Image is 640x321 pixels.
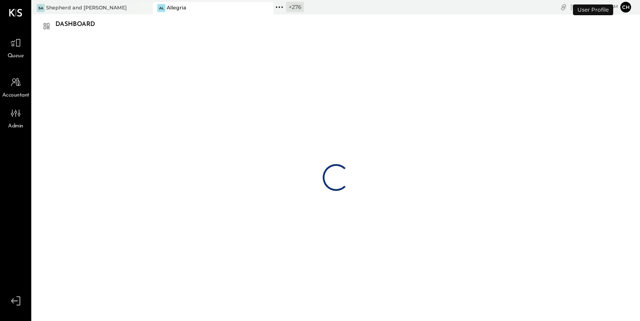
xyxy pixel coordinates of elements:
div: User Profile [573,4,613,15]
div: Allegria [167,4,186,12]
div: Dashboard [55,17,104,32]
div: copy link [559,2,568,12]
span: 10 : 15 [591,3,609,11]
div: Sa [37,4,45,12]
a: Queue [0,34,31,60]
div: Shepherd and [PERSON_NAME] [46,4,127,12]
span: Admin [8,122,23,131]
a: Admin [0,105,31,131]
a: Accountant [0,74,31,100]
span: Queue [8,52,24,60]
span: am [611,4,618,10]
button: Ch [620,2,631,13]
span: Accountant [2,92,29,100]
div: [DATE] [570,3,618,11]
div: Al [157,4,165,12]
div: + 276 [286,2,304,12]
